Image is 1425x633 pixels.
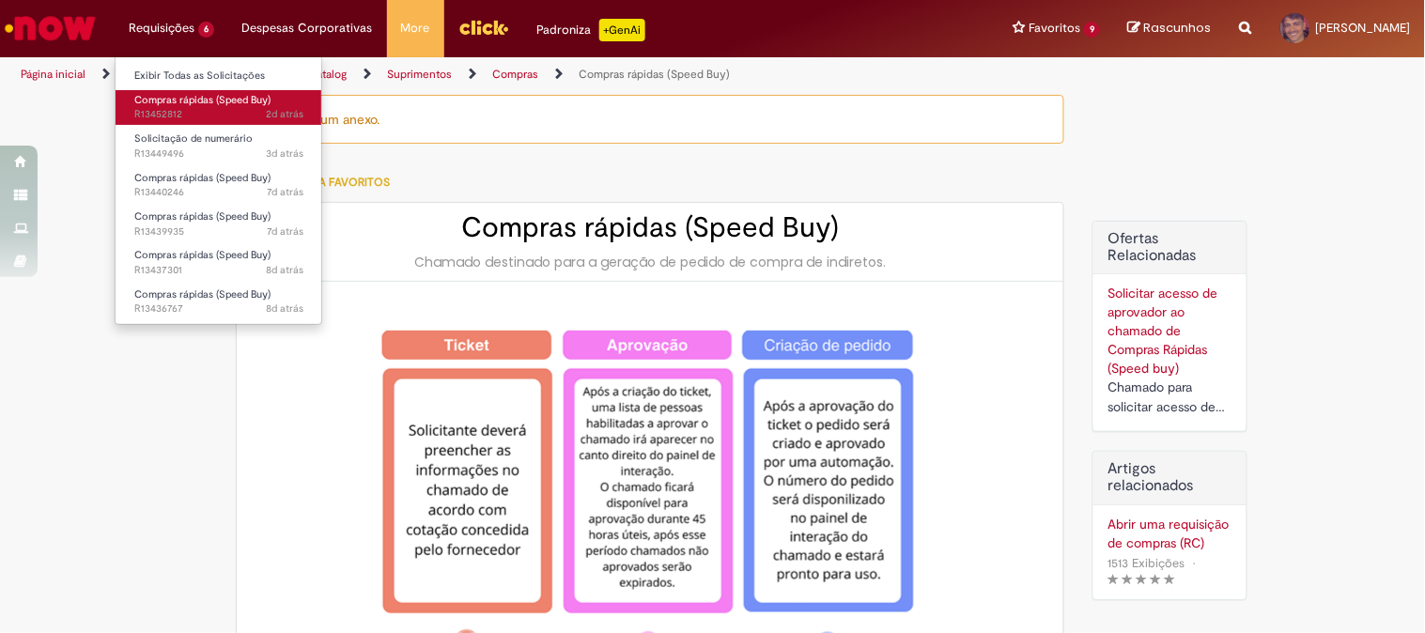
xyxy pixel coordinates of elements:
[129,19,194,38] span: Requisições
[116,285,322,319] a: Aberto R13436767 : Compras rápidas (Speed Buy)
[387,67,452,82] a: Suprimentos
[134,301,303,316] span: R13436767
[266,107,303,121] span: 2d atrás
[14,57,936,92] ul: Trilhas de página
[134,263,303,278] span: R13437301
[134,248,271,262] span: Compras rápidas (Speed Buy)
[1107,378,1232,417] div: Chamado para solicitar acesso de aprovador ao ticket de Speed buy
[1107,515,1232,552] a: Abrir uma requisição de compras (RC)
[458,13,509,41] img: click_logo_yellow_360x200.png
[266,301,303,316] time: 21/08/2025 14:54:40
[1107,231,1232,264] h2: Ofertas Relacionadas
[599,19,645,41] p: +GenAi
[1316,20,1411,36] span: [PERSON_NAME]
[256,253,1045,271] div: Chamado destinado para a geração de pedido de compra de indiretos.
[1029,19,1080,38] span: Favoritos
[134,131,253,146] span: Solicitação de numerário
[116,90,322,125] a: Aberto R13452812 : Compras rápidas (Speed Buy)
[537,19,645,41] div: Padroniza
[255,175,390,190] span: Adicionar a Favoritos
[267,224,303,239] time: 22/08/2025 13:40:05
[134,147,303,162] span: R13449496
[116,207,322,241] a: Aberto R13439935 : Compras rápidas (Speed Buy)
[1188,550,1200,576] span: •
[579,67,730,82] a: Compras rápidas (Speed Buy)
[1107,461,1232,494] h3: Artigos relacionados
[266,147,303,161] span: 3d atrás
[267,185,303,199] span: 7d atrás
[115,56,322,325] ul: Requisições
[1128,20,1212,38] a: Rascunhos
[266,107,303,121] time: 27/08/2025 14:34:53
[134,171,271,185] span: Compras rápidas (Speed Buy)
[401,19,430,38] span: More
[267,224,303,239] span: 7d atrás
[1107,285,1217,377] a: Solicitar acesso de aprovador ao chamado de Compras Rápidas (Speed buy)
[198,22,214,38] span: 6
[266,147,303,161] time: 26/08/2025 16:25:29
[1092,221,1247,432] div: Ofertas Relacionadas
[134,224,303,239] span: R13439935
[256,212,1045,243] h2: Compras rápidas (Speed Buy)
[242,19,373,38] span: Despesas Corporativas
[134,209,271,224] span: Compras rápidas (Speed Buy)
[266,263,303,277] span: 8d atrás
[116,168,322,203] a: Aberto R13440246 : Compras rápidas (Speed Buy)
[116,66,322,86] a: Exibir Todas as Solicitações
[236,95,1064,144] div: Obrigatório um anexo.
[21,67,85,82] a: Página inicial
[266,263,303,277] time: 21/08/2025 16:12:17
[2,9,99,47] img: ServiceNow
[116,245,322,280] a: Aberto R13437301 : Compras rápidas (Speed Buy)
[134,185,303,200] span: R13440246
[134,287,271,301] span: Compras rápidas (Speed Buy)
[1144,19,1212,37] span: Rascunhos
[266,301,303,316] span: 8d atrás
[492,67,538,82] a: Compras
[134,93,271,107] span: Compras rápidas (Speed Buy)
[116,129,322,163] a: Aberto R13449496 : Solicitação de numerário
[134,107,303,122] span: R13452812
[1084,22,1100,38] span: 9
[267,185,303,199] time: 22/08/2025 14:47:23
[1107,555,1185,571] span: 1513 Exibições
